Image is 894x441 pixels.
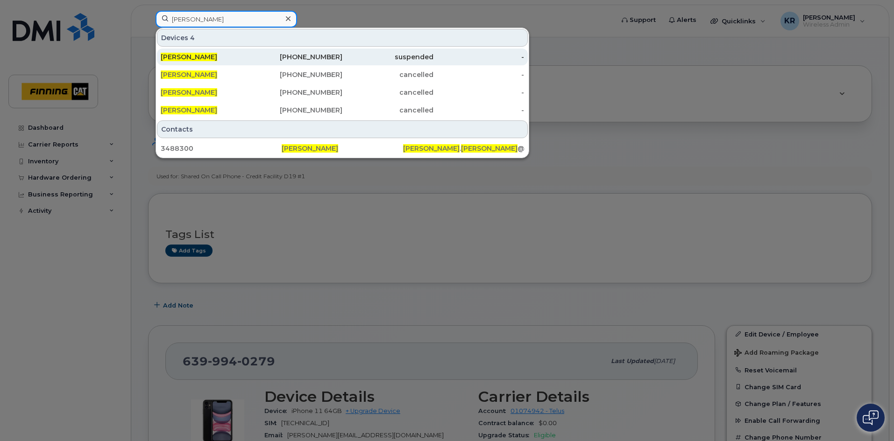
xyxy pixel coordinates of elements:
[282,144,338,153] span: [PERSON_NAME]
[433,88,525,97] div: -
[161,70,217,79] span: [PERSON_NAME]
[157,29,528,47] div: Devices
[252,88,343,97] div: [PHONE_NUMBER]
[863,410,879,425] img: Open chat
[403,144,460,153] span: [PERSON_NAME]
[342,70,433,79] div: cancelled
[157,49,528,65] a: [PERSON_NAME][PHONE_NUMBER]suspended-
[433,105,525,115] div: -
[433,70,525,79] div: -
[157,84,528,101] a: [PERSON_NAME][PHONE_NUMBER]cancelled-
[161,106,217,114] span: [PERSON_NAME]
[190,33,195,42] span: 4
[157,120,528,138] div: Contacts
[252,105,343,115] div: [PHONE_NUMBER]
[342,52,433,62] div: suspended
[252,70,343,79] div: [PHONE_NUMBER]
[403,144,524,153] div: . @[DOMAIN_NAME]
[161,144,282,153] div: 3488300
[433,52,525,62] div: -
[342,88,433,97] div: cancelled
[161,53,217,61] span: [PERSON_NAME]
[157,140,528,157] a: 3488300[PERSON_NAME][PERSON_NAME].[PERSON_NAME]@[DOMAIN_NAME]
[157,66,528,83] a: [PERSON_NAME][PHONE_NUMBER]cancelled-
[342,105,433,115] div: cancelled
[161,88,217,97] span: [PERSON_NAME]
[461,144,518,153] span: [PERSON_NAME]
[252,52,343,62] div: [PHONE_NUMBER]
[157,102,528,119] a: [PERSON_NAME][PHONE_NUMBER]cancelled-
